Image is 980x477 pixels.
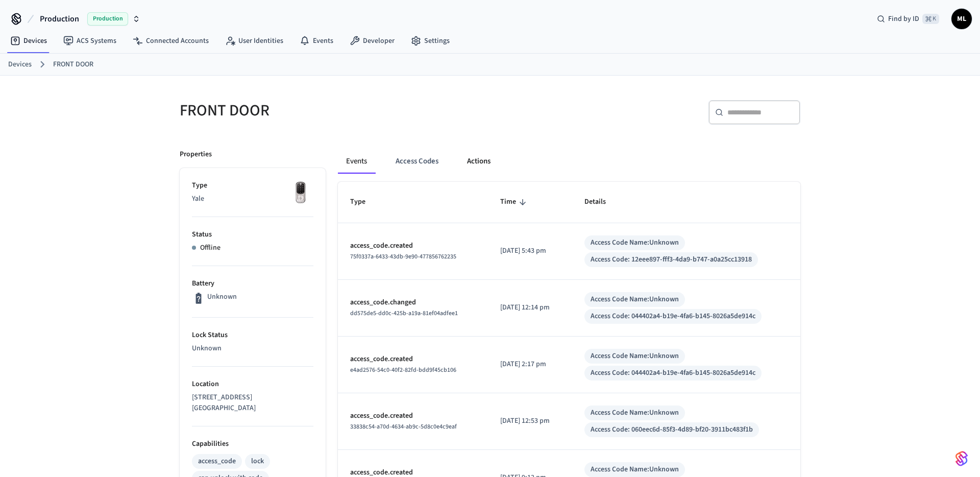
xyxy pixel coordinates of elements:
[591,254,752,265] div: Access Code: 12eee897-fff3-4da9-b747-a0a25cc13918
[350,252,456,261] span: 75f0337a-6433-43db-9e90-477856762235
[350,194,379,210] span: Type
[591,368,755,378] div: Access Code: 044402a4-b19e-4fa6-b145-8026a5de914c
[869,10,947,28] div: Find by ID⌘ K
[192,194,313,204] p: Yale
[955,450,968,467] img: SeamLogoGradient.69752ec5.svg
[584,194,619,210] span: Details
[192,439,313,449] p: Capabilities
[8,59,32,70] a: Devices
[125,32,217,50] a: Connected Accounts
[338,149,800,174] div: ant example
[288,180,313,206] img: Yale Assure Touchscreen Wifi Smart Lock, Satin Nickel, Front
[459,149,499,174] button: Actions
[591,408,679,418] div: Access Code Name: Unknown
[180,149,212,160] p: Properties
[952,10,971,28] span: ML
[192,180,313,191] p: Type
[291,32,341,50] a: Events
[192,379,313,390] p: Location
[251,456,264,467] div: lock
[350,411,476,421] p: access_code.created
[350,309,458,318] span: dd575de5-dd0c-425b-a19a-81ef04adfee1
[403,32,458,50] a: Settings
[40,13,79,25] span: Production
[350,297,476,308] p: access_code.changed
[500,194,529,210] span: Time
[500,302,559,313] p: [DATE] 12:14 pm
[192,229,313,240] p: Status
[591,351,679,362] div: Access Code Name: Unknown
[53,59,93,70] a: FRONT DOOR
[87,12,128,26] span: Production
[591,237,679,248] div: Access Code Name: Unknown
[2,32,55,50] a: Devices
[888,14,919,24] span: Find by ID
[350,366,456,374] span: e4ad2576-54c0-40f2-82fd-bdd9f45cb106
[350,241,476,251] p: access_code.created
[500,416,559,426] p: [DATE] 12:53 pm
[180,100,484,121] h5: FRONT DOOR
[55,32,125,50] a: ACS Systems
[500,359,559,370] p: [DATE] 2:17 pm
[338,149,375,174] button: Events
[350,354,476,365] p: access_code.created
[387,149,447,174] button: Access Codes
[217,32,291,50] a: User Identities
[500,246,559,256] p: [DATE] 5:43 pm
[192,343,313,354] p: Unknown
[350,422,457,431] span: 33838c54-a70d-4634-ab9c-5d8c0e4c9eaf
[207,292,237,302] p: Unknown
[192,278,313,289] p: Battery
[192,392,313,414] p: [STREET_ADDRESS] [GEOGRAPHIC_DATA]
[591,424,753,435] div: Access Code: 060eec6d-85f3-4d89-bf20-3911bc483f1b
[591,311,755,322] div: Access Code: 044402a4-b19e-4fa6-b145-8026a5de914c
[591,294,679,305] div: Access Code Name: Unknown
[198,456,236,467] div: access_code
[192,330,313,341] p: Lock Status
[951,9,972,29] button: ML
[922,14,939,24] span: ⌘ K
[200,243,220,253] p: Offline
[591,464,679,475] div: Access Code Name: Unknown
[341,32,403,50] a: Developer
